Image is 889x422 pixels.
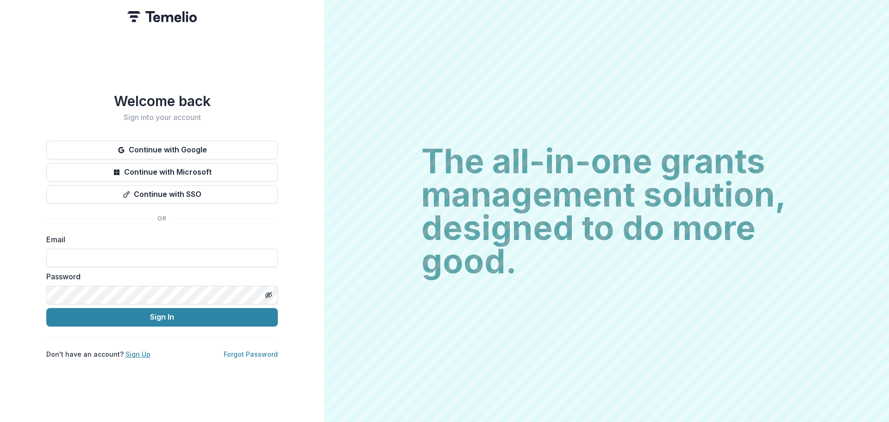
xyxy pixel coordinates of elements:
a: Sign Up [125,350,150,358]
button: Continue with Microsoft [46,163,278,182]
p: Don't have an account? [46,349,150,359]
button: Continue with Google [46,141,278,159]
h1: Welcome back [46,93,278,109]
a: Forgot Password [224,350,278,358]
label: Password [46,271,272,282]
label: Email [46,234,272,245]
button: Sign In [46,308,278,327]
h2: Sign into your account [46,113,278,122]
img: Temelio [127,11,197,22]
button: Continue with SSO [46,185,278,204]
button: Toggle password visibility [261,288,276,302]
